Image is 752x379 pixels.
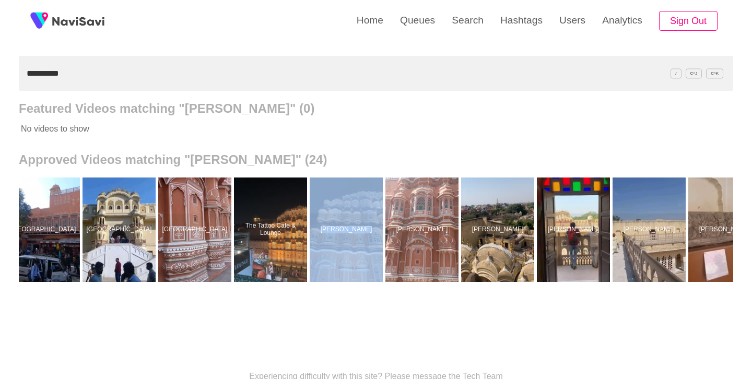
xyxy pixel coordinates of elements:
[52,16,104,26] img: fireSpot
[671,68,681,78] span: /
[83,177,158,282] a: [GEOGRAPHIC_DATA]Palais des vents
[659,11,718,31] button: Sign Out
[19,152,733,167] h2: Approved Videos matching "[PERSON_NAME]" (24)
[7,177,83,282] a: [GEOGRAPHIC_DATA]Palais des vents
[158,177,234,282] a: [GEOGRAPHIC_DATA]Palais des vents
[234,177,310,282] a: The Tattoo Cafe & LoungeThe Tattoo Cafe & Lounge
[310,177,385,282] a: [PERSON_NAME]Hawa Mahal
[686,68,702,78] span: C^J
[26,8,52,34] img: fireSpot
[613,177,688,282] a: [PERSON_NAME]Hawa Mahal
[19,101,733,116] h2: Featured Videos matching "[PERSON_NAME]" (0)
[706,68,723,78] span: C^K
[19,116,662,142] p: No videos to show
[385,177,461,282] a: [PERSON_NAME]Hawa Mahal
[537,177,613,282] a: [PERSON_NAME]Hawa Mahal
[461,177,537,282] a: [PERSON_NAME]Hawa Mahal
